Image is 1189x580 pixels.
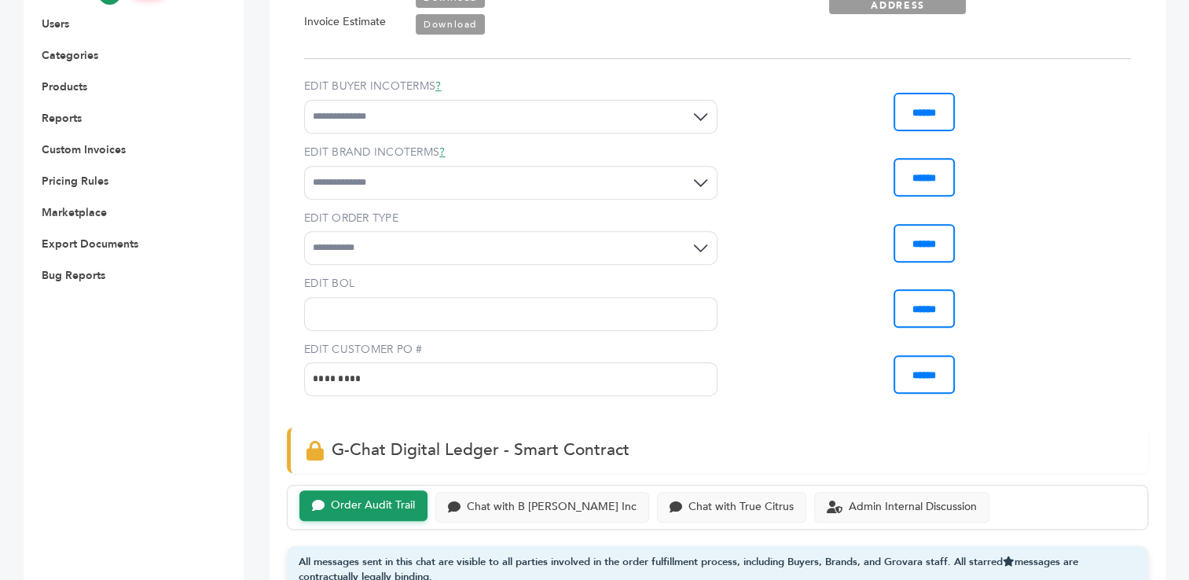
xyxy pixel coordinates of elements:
[42,142,126,157] a: Custom Invoices
[42,237,138,251] a: Export Documents
[416,14,485,35] a: Download
[304,276,717,292] label: EDIT BOL
[304,342,717,358] label: EDIT CUSTOMER PO #
[331,499,415,512] div: Order Audit Trail
[304,79,717,94] label: EDIT BUYER INCOTERMS
[42,111,82,126] a: Reports
[688,501,794,514] div: Chat with True Citrus
[42,17,69,31] a: Users
[42,268,105,283] a: Bug Reports
[304,211,717,226] label: EDIT ORDER TYPE
[42,174,108,189] a: Pricing Rules
[467,501,637,514] div: Chat with B [PERSON_NAME] Inc
[42,79,87,94] a: Products
[332,439,629,461] span: G-Chat Digital Ledger - Smart Contract
[42,205,107,220] a: Marketplace
[439,145,445,160] a: ?
[304,13,386,31] label: Invoice Estimate
[42,48,98,63] a: Categories
[849,501,977,514] div: Admin Internal Discussion
[435,79,441,94] a: ?
[304,145,717,160] label: EDIT BRAND INCOTERMS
